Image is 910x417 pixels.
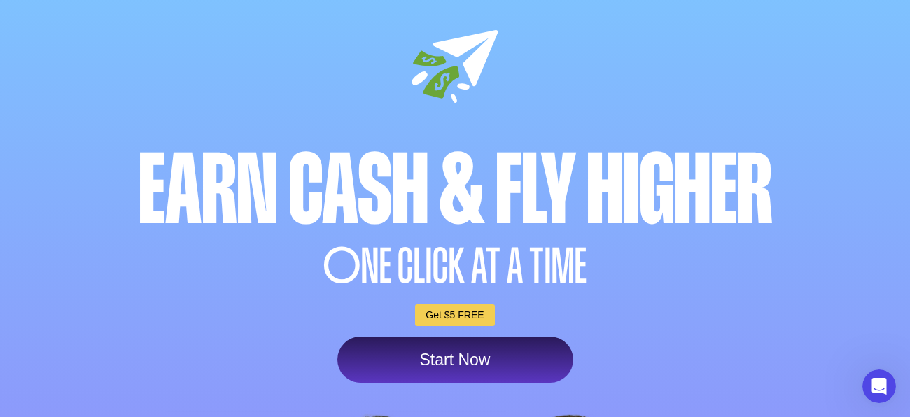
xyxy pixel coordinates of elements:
[862,369,896,403] iframe: Intercom live chat
[55,242,855,290] div: NE CLICK AT A TIME
[55,141,855,239] div: Earn Cash & Fly higher
[337,337,573,383] a: Start Now
[323,242,361,290] span: O
[415,304,494,326] a: Get $5 FREE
